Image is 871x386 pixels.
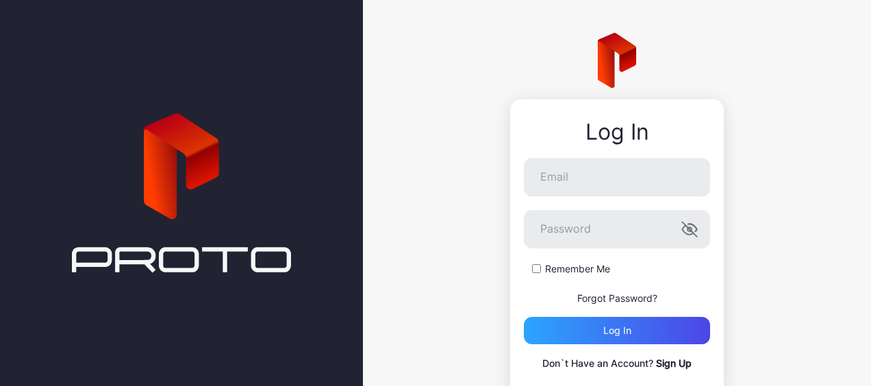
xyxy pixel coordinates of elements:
[524,355,710,372] p: Don`t Have an Account?
[524,317,710,344] button: Log in
[524,158,710,196] input: Email
[656,357,692,369] a: Sign Up
[524,210,710,248] input: Password
[681,221,698,237] button: Password
[577,292,657,304] a: Forgot Password?
[603,325,631,336] div: Log in
[524,120,710,144] div: Log In
[545,262,610,276] label: Remember Me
